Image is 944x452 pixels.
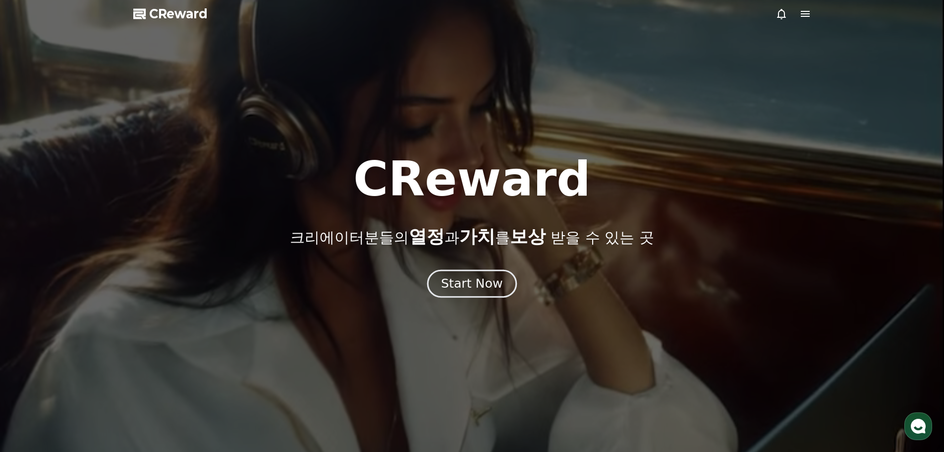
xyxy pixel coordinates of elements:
[353,155,591,203] h1: CReward
[91,329,103,337] span: 대화
[3,314,65,339] a: 홈
[429,280,515,290] a: Start Now
[409,226,444,247] span: 열정
[427,269,517,298] button: Start Now
[441,275,502,292] div: Start Now
[149,6,208,22] span: CReward
[510,226,546,247] span: 보상
[459,226,495,247] span: 가치
[128,314,190,339] a: 설정
[290,227,654,247] p: 크리에이터분들의 과 를 받을 수 있는 곳
[65,314,128,339] a: 대화
[133,6,208,22] a: CReward
[153,329,165,337] span: 설정
[31,329,37,337] span: 홈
